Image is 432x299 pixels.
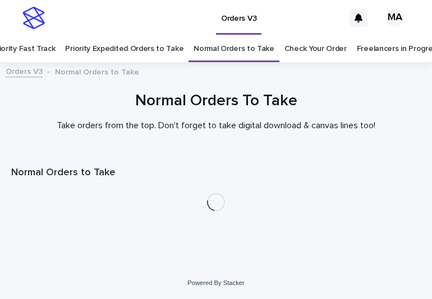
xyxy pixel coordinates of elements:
[22,7,45,29] img: stacker-logo-s-only.png
[11,91,421,111] h1: Normal Orders To Take
[65,36,183,62] a: Priority Expedited Orders to Take
[386,9,404,27] div: MA
[55,65,139,77] p: Normal Orders to Take
[284,36,347,62] a: Check Your Order
[194,36,274,62] a: Normal Orders to Take
[6,64,43,77] a: Orders V3
[11,166,421,180] h1: Normal Orders to Take
[187,279,244,286] a: Powered By Stacker
[11,120,421,131] p: Take orders from the top. Don't forget to take digital download & canvas lines too!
